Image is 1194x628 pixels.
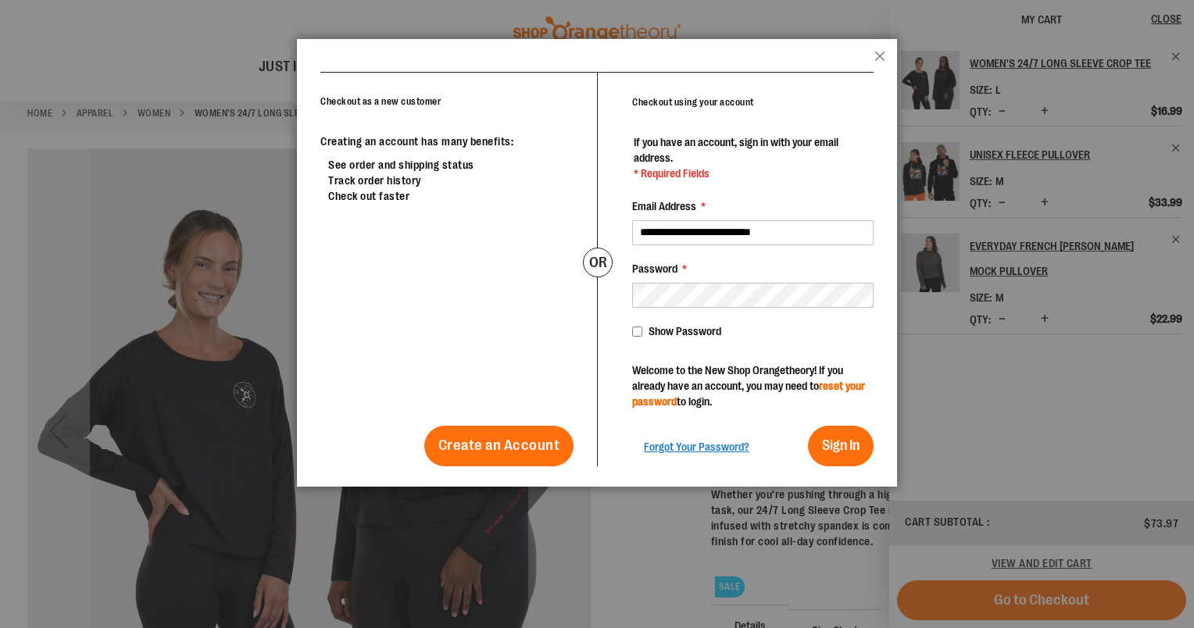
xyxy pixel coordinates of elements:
[632,380,865,408] a: reset your password
[632,262,677,275] span: Password
[649,325,721,337] span: Show Password
[438,437,560,454] span: Create an Account
[320,96,441,107] strong: Checkout as a new customer
[634,136,838,164] span: If you have an account, sign in with your email address.
[583,248,613,277] div: or
[644,441,749,453] span: Forgot Your Password?
[424,426,574,466] a: Create an Account
[822,437,860,453] span: Sign In
[328,173,574,188] li: Track order history
[644,439,749,455] a: Forgot Your Password?
[328,157,574,173] li: See order and shipping status
[632,200,696,212] span: Email Address
[328,188,574,204] li: Check out faster
[808,426,874,466] button: Sign In
[320,134,574,149] p: Creating an account has many benefits:
[634,166,872,181] span: * Required Fields
[632,97,754,108] strong: Checkout using your account
[632,362,874,409] p: Welcome to the New Shop Orangetheory! If you already have an account, you may need to to login.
